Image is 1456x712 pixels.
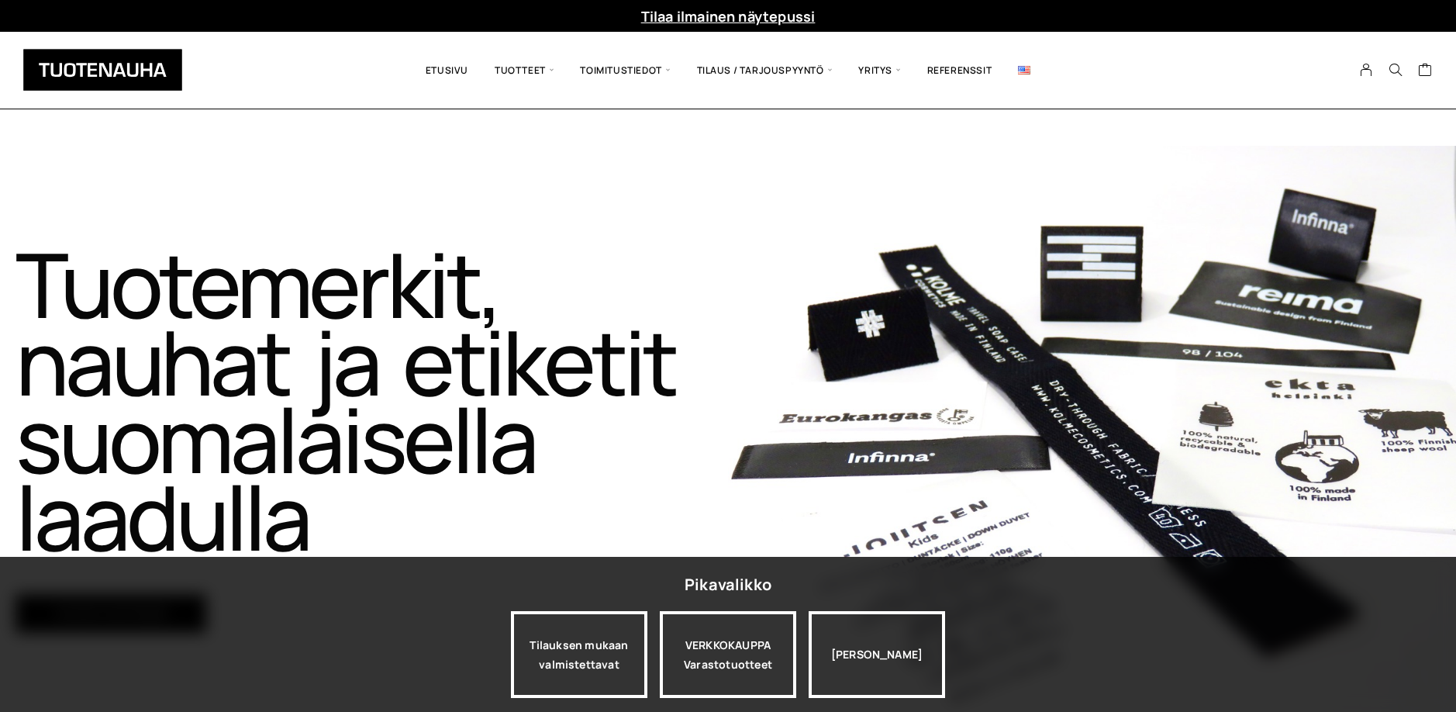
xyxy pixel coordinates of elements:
a: Referenssit [914,43,1006,97]
span: Tilaus / Tarjouspyyntö [684,43,846,97]
span: Tuotteet [481,43,567,97]
div: [PERSON_NAME] [809,611,945,698]
button: Search [1381,63,1410,77]
a: My Account [1351,63,1382,77]
h1: Tuotemerkit, nauhat ja etiketit suomalaisella laadulla​ [16,245,728,555]
a: Tilauksen mukaan valmistettavat [511,611,647,698]
a: VERKKOKAUPPAVarastotuotteet [660,611,796,698]
img: Tuotenauha Oy [23,49,182,91]
span: Toimitustiedot [567,43,683,97]
span: Yritys [845,43,913,97]
a: Etusivu [412,43,481,97]
div: Pikavalikko [685,571,771,599]
a: Tilaa ilmainen näytepussi [641,7,816,26]
a: Cart [1418,62,1433,81]
div: VERKKOKAUPPA Varastotuotteet [660,611,796,698]
img: English [1018,66,1030,74]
